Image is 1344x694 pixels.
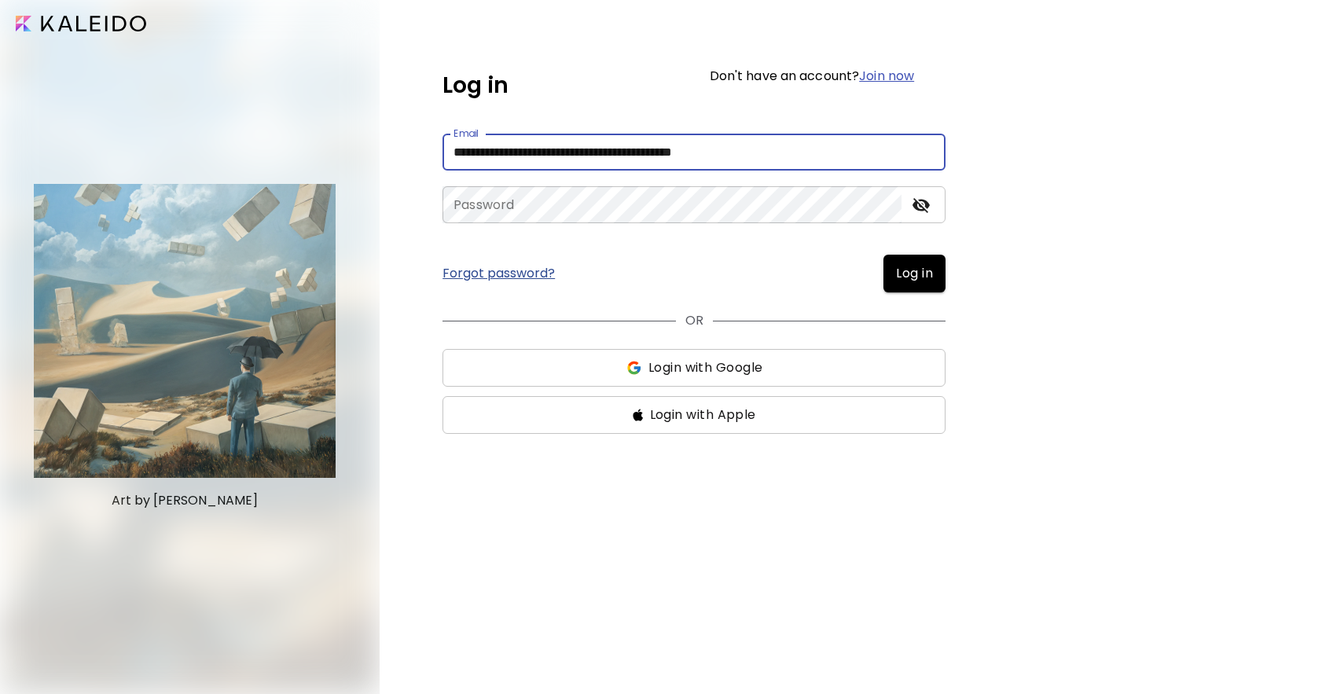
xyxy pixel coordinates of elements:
p: OR [685,311,703,330]
h6: Don't have an account? [710,70,915,83]
a: Join now [859,67,914,85]
button: Log in [883,255,946,292]
button: toggle password visibility [908,192,935,218]
button: ssLogin with Apple [442,396,946,434]
span: Log in [896,264,933,283]
span: Login with Apple [650,406,756,424]
button: ssLogin with Google [442,349,946,387]
span: Login with Google [648,358,763,377]
img: ss [633,409,644,421]
img: ss [626,360,642,376]
h5: Log in [442,69,509,102]
a: Forgot password? [442,267,555,280]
